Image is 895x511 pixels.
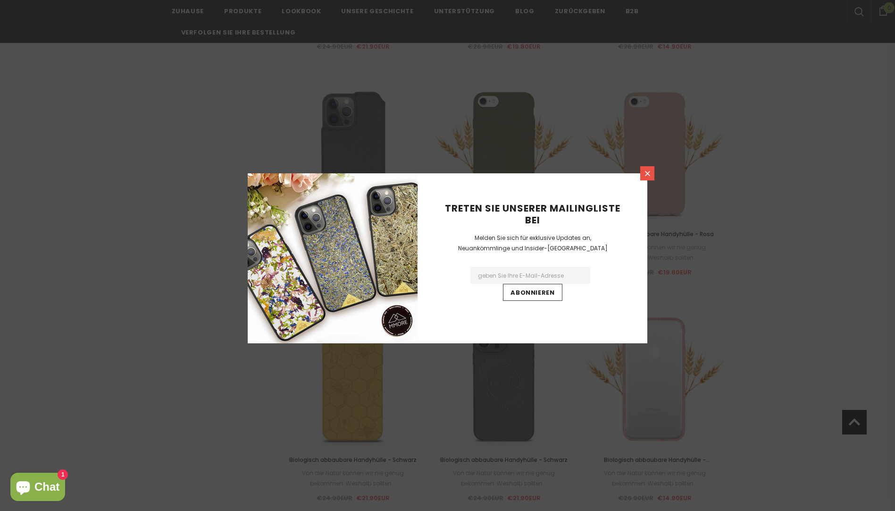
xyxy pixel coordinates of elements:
[8,473,68,503] inbox-online-store-chat: Onlineshop-Chat von Shopify
[470,267,590,284] input: Email Address
[458,234,608,252] span: Melden Sie sich für exklusive Updates an, Neuankömmlinge und Insider-[GEOGRAPHIC_DATA]
[640,166,654,180] a: Schließen
[503,284,562,301] input: Abonnieren
[445,202,620,227] span: Treten Sie unserer Mailingliste bei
